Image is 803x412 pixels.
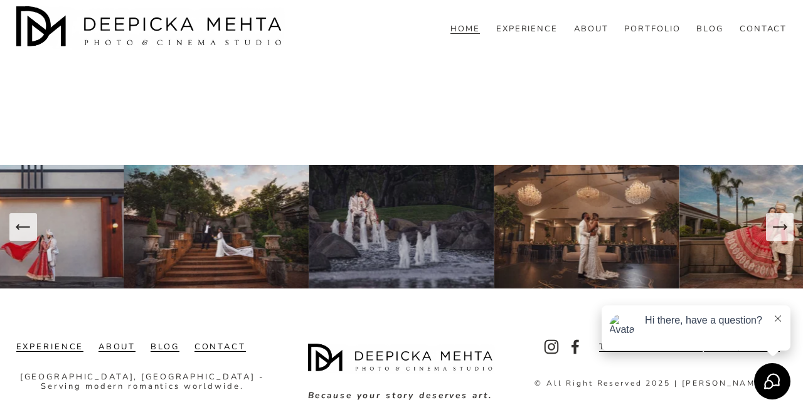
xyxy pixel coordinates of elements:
[696,24,723,34] span: BLOG
[574,23,609,34] a: ABOUT
[98,342,136,352] a: ABOUT
[568,339,583,354] a: Facebook
[151,342,180,352] a: BLOG
[624,23,681,34] a: PORTFOLIO
[494,165,679,288] img: takeya-josh_W_0745-1-min.jpg
[740,23,787,34] a: CONTACT
[194,342,246,352] a: CONTACT
[308,389,492,401] em: Because your story deserves art.
[16,372,269,392] p: [GEOGRAPHIC_DATA], [GEOGRAPHIC_DATA] - Serving modern romantics worldwide.
[450,23,480,34] a: HOME
[124,165,309,288] img: ruth-id_W_0697-1.jpg
[309,165,494,288] img: DMP_0698.jpg
[544,339,559,354] a: Instagram
[599,342,703,352] a: Terms & Conditions
[534,379,791,387] p: © All Right Reserved 2025 | [PERSON_NAME] INC.
[9,213,37,241] button: Previous Slide
[696,23,723,34] a: folder dropdown
[496,23,558,34] a: EXPERIENCE
[766,213,794,241] button: Next Slide
[16,342,84,352] a: EXPERIENCE
[16,6,286,50] img: Austin Wedding Photographer - Deepicka Mehta Photography &amp; Cinematography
